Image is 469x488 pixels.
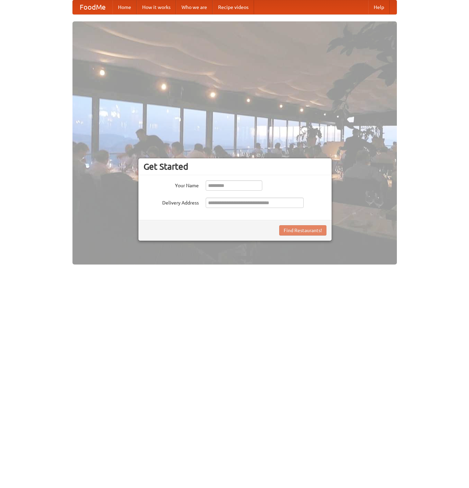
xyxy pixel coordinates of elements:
[137,0,176,14] a: How it works
[176,0,213,14] a: Who we are
[368,0,390,14] a: Help
[213,0,254,14] a: Recipe videos
[144,180,199,189] label: Your Name
[73,0,113,14] a: FoodMe
[279,225,326,236] button: Find Restaurants!
[113,0,137,14] a: Home
[144,198,199,206] label: Delivery Address
[144,161,326,172] h3: Get Started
